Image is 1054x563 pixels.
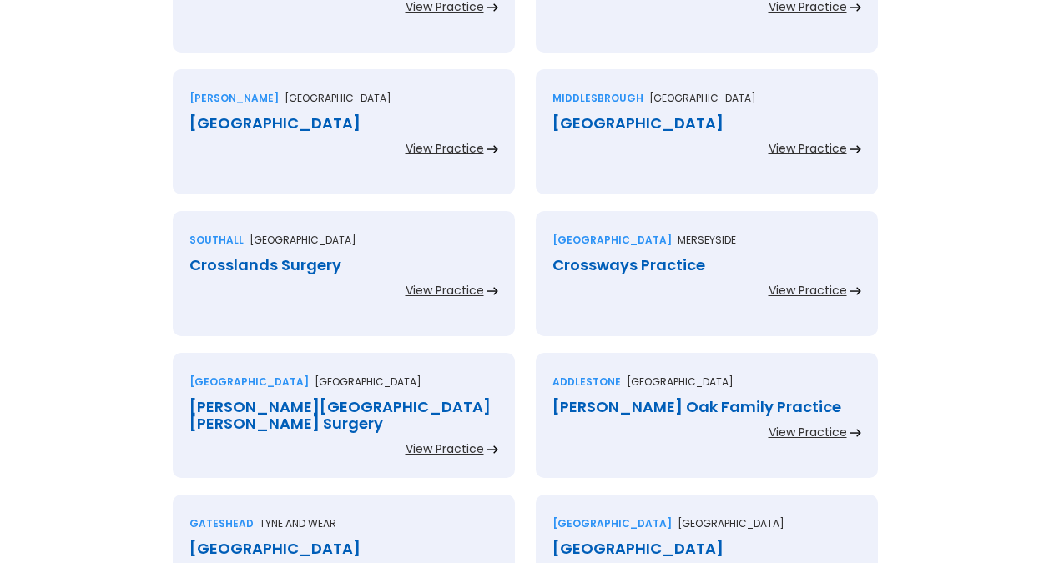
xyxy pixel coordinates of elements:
[189,115,498,132] div: [GEOGRAPHIC_DATA]
[552,515,672,532] div: [GEOGRAPHIC_DATA]
[552,232,672,249] div: [GEOGRAPHIC_DATA]
[406,140,484,157] div: View Practice
[189,540,498,557] div: [GEOGRAPHIC_DATA]
[285,90,391,107] p: [GEOGRAPHIC_DATA]
[536,353,878,495] a: Addlestone[GEOGRAPHIC_DATA][PERSON_NAME] Oak Family PracticeView Practice
[552,374,621,390] div: Addlestone
[189,257,498,274] div: Crosslands Surgery
[406,282,484,299] div: View Practice
[627,374,734,390] p: [GEOGRAPHIC_DATA]
[552,399,861,415] div: [PERSON_NAME] Oak Family Practice
[173,69,515,211] a: [PERSON_NAME][GEOGRAPHIC_DATA][GEOGRAPHIC_DATA]View Practice
[552,540,861,557] div: [GEOGRAPHIC_DATA]
[769,424,847,440] div: View Practice
[189,399,498,432] div: [PERSON_NAME][GEOGRAPHIC_DATA][PERSON_NAME] Surgery
[406,440,484,457] div: View Practice
[678,515,784,532] p: [GEOGRAPHIC_DATA]
[552,257,861,274] div: Crossways Practice
[189,232,244,249] div: Southall
[315,374,421,390] p: [GEOGRAPHIC_DATA]
[189,515,254,532] div: Gateshead
[769,140,847,157] div: View Practice
[536,211,878,353] a: [GEOGRAPHIC_DATA]MerseysideCrossways PracticeView Practice
[189,90,279,107] div: [PERSON_NAME]
[189,374,309,390] div: [GEOGRAPHIC_DATA]
[649,90,756,107] p: [GEOGRAPHIC_DATA]
[173,353,515,495] a: [GEOGRAPHIC_DATA][GEOGRAPHIC_DATA][PERSON_NAME][GEOGRAPHIC_DATA][PERSON_NAME] SurgeryView Practice
[552,90,643,107] div: Middlesbrough
[678,232,736,249] p: Merseyside
[260,515,336,532] p: Tyne and wear
[769,282,847,299] div: View Practice
[552,115,861,132] div: [GEOGRAPHIC_DATA]
[173,211,515,353] a: Southall[GEOGRAPHIC_DATA]Crosslands SurgeryView Practice
[250,232,356,249] p: [GEOGRAPHIC_DATA]
[536,69,878,211] a: Middlesbrough[GEOGRAPHIC_DATA][GEOGRAPHIC_DATA]View Practice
